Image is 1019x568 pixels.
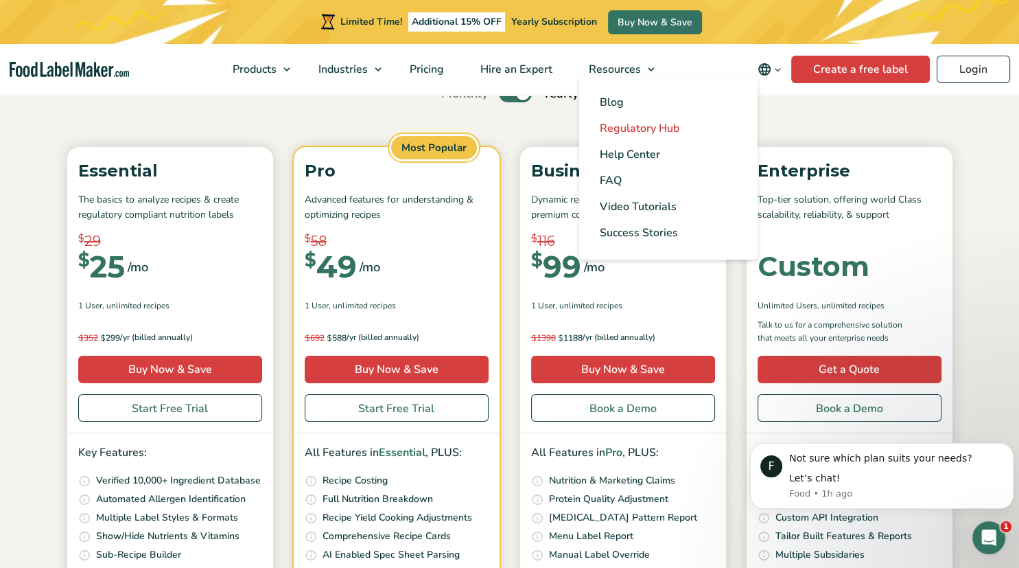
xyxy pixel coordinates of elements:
[531,394,715,422] a: Book a Demo
[531,158,715,184] p: Business
[78,332,98,343] del: 352
[579,220,758,246] a: Success Stories
[229,62,278,77] span: Products
[96,547,181,563] p: Sub-Recipe Builder
[78,158,262,184] p: Essential
[584,258,605,277] span: /mo
[583,331,655,345] span: /yr (billed annually)
[531,332,537,343] span: $
[78,332,84,343] span: $
[305,158,489,184] p: Pro
[120,331,193,345] span: /yr (billed annually)
[78,331,120,345] span: 299
[600,121,679,136] span: Regulatory Hub
[100,332,106,343] span: $
[549,473,675,488] p: Nutrition & Marketing Claims
[78,231,84,247] span: $
[600,147,660,162] span: Help Center
[549,510,697,525] p: [MEDICAL_DATA] Pattern Report
[531,251,543,269] span: $
[758,253,869,280] div: Custom
[600,199,677,214] span: Video Tutorials
[305,394,489,422] a: Start Free Trial
[791,56,930,83] a: Create a free label
[531,299,555,312] span: 1 User
[531,192,715,223] p: Dynamic reporting, full customization, & premium compliance tools
[579,89,758,115] a: Blog
[327,332,332,343] span: $
[758,192,941,223] p: Top-tier solution, offering world Class scalability, reliability, & support
[511,15,597,28] span: Yearly Subscription
[758,158,941,184] p: Enterprise
[408,12,505,32] span: Additional 15% OFF
[745,431,1019,517] iframe: Intercom notifications message
[600,95,624,110] span: Blog
[96,510,238,525] p: Multiple Label Styles & Formats
[78,356,262,383] a: Buy Now & Save
[96,473,261,488] p: Verified 10,000+ Ingredient Database
[305,299,329,312] span: 1 User
[78,299,102,312] span: 1 User
[347,331,419,345] span: /yr (billed annually)
[102,299,169,312] span: , Unlimited Recipes
[758,394,941,422] a: Book a Demo
[305,192,489,223] p: Advanced features for understanding & optimizing recipes
[340,15,402,28] span: Limited Time!
[96,529,239,544] p: Show/Hide Nutrients & Vitamins
[323,529,451,544] p: Comprehensive Recipe Cards
[531,332,556,343] del: 1398
[1000,521,1011,532] span: 1
[305,331,347,345] span: 588
[937,56,1010,83] a: Login
[78,394,262,422] a: Start Free Trial
[311,231,327,251] span: 58
[579,168,758,194] a: FAQ
[305,356,489,383] a: Buy Now & Save
[537,231,555,251] span: 116
[549,547,650,563] p: Manual Label Override
[78,192,262,223] p: The basics to analyze recipes & create regulatory compliant nutrition labels
[305,251,316,269] span: $
[608,10,702,34] a: Buy Now & Save
[817,299,885,312] span: , Unlimited Recipes
[84,231,101,251] span: 29
[314,62,369,77] span: Industries
[215,44,297,95] a: Products
[305,332,325,343] del: 692
[379,445,425,460] span: Essential
[323,547,460,563] p: AI Enabled Spec Sheet Parsing
[476,62,554,77] span: Hire an Expert
[360,258,380,277] span: /mo
[305,231,311,247] span: $
[323,510,472,525] p: Recipe Yield Cooking Adjustments
[775,547,865,563] p: Multiple Subsidaries
[531,231,537,247] span: $
[549,492,668,507] p: Protein Quality Adjustment
[96,492,246,507] p: Automated Allergen Identification
[301,44,388,95] a: Industries
[585,62,642,77] span: Resources
[389,134,479,162] span: Most Popular
[128,258,148,277] span: /mo
[305,251,357,282] div: 49
[775,510,878,525] p: Custom API Integration
[531,251,581,282] div: 99
[406,62,445,77] span: Pricing
[531,444,715,462] p: All Features in , PLUS:
[972,521,1005,554] iframe: Intercom live chat
[78,444,262,462] p: Key Features:
[305,332,310,343] span: $
[600,173,622,188] span: FAQ
[323,473,388,488] p: Recipe Costing
[579,115,758,141] a: Regulatory Hub
[531,331,583,345] span: 1188
[605,445,622,460] span: Pro
[600,225,678,240] span: Success Stories
[305,444,489,462] p: All Features in , PLUS:
[555,299,622,312] span: , Unlimited Recipes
